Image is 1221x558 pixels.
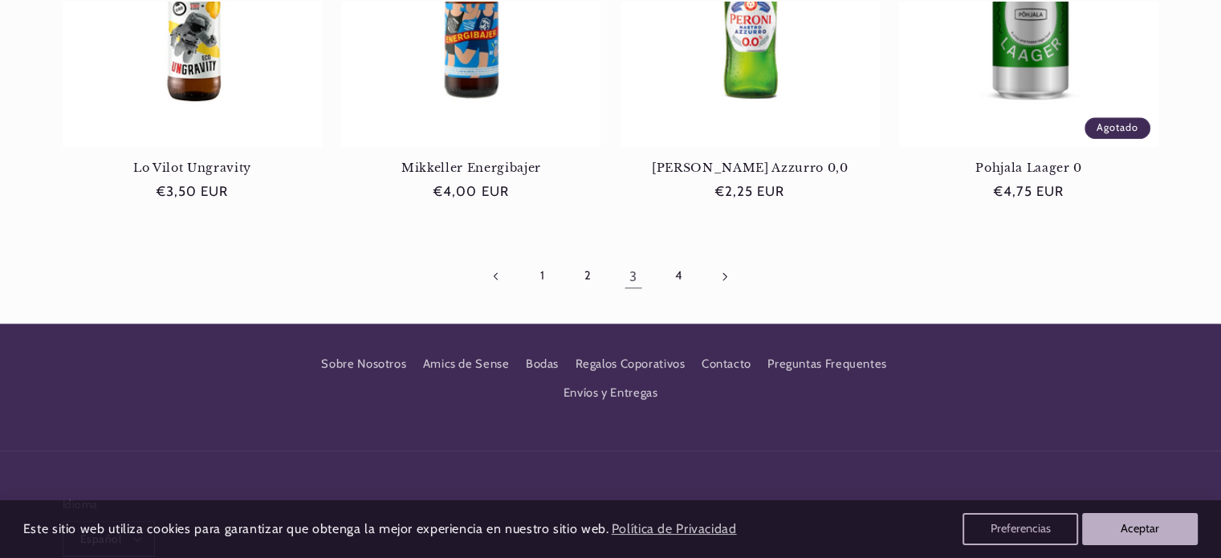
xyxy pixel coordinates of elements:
button: Aceptar [1082,513,1198,545]
span: Este sitio web utiliza cookies para garantizar que obtenga la mejor experiencia en nuestro sitio ... [23,521,609,536]
a: Lo Vilot Ungravity [63,161,322,175]
a: Amics de Sense [423,349,510,378]
a: Política de Privacidad (opens in a new tab) [608,515,739,544]
a: Pohjala Laager 0 [899,161,1158,175]
button: Preferencias [963,513,1078,545]
a: Página siguiente [706,258,743,295]
nav: Paginación [63,258,1158,295]
a: [PERSON_NAME] Azzurro 0,0 [621,161,880,175]
a: Pagina anterior [478,258,515,295]
a: Regalos Coporativos [575,349,685,378]
a: Página 2 [569,258,606,295]
a: Mikkeller Energibajer [341,161,600,175]
a: Sobre Nosotros [321,354,406,379]
a: Bodas [526,349,559,378]
a: Contacto [702,349,751,378]
a: Envíos y Entregas [564,379,658,408]
h2: Idioma [63,496,155,512]
a: Página 1 [523,258,560,295]
a: Página 3 [615,258,652,295]
a: Página 4 [660,258,697,295]
a: Preguntas Frequentes [767,349,887,378]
